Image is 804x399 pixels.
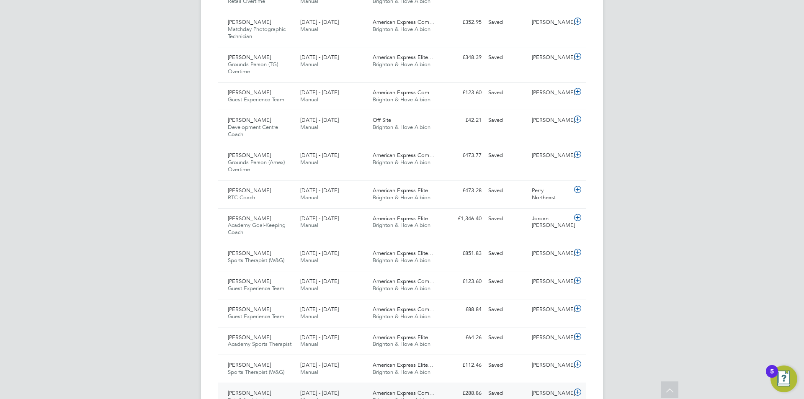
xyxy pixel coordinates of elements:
span: [PERSON_NAME] [228,334,271,341]
button: Open Resource Center, 5 new notifications [770,366,797,392]
span: [DATE] - [DATE] [300,18,339,26]
div: £348.39 [441,51,485,64]
span: [DATE] - [DATE] [300,215,339,222]
span: Manual [300,257,318,264]
div: £473.28 [441,184,485,198]
span: Development Centre Coach [228,124,278,138]
span: Manual [300,194,318,201]
div: Saved [485,358,528,372]
span: Sports Therapist (W&G) [228,257,284,264]
div: [PERSON_NAME] [528,303,572,317]
div: [PERSON_NAME] [528,247,572,260]
span: American Express Elite… [373,250,433,257]
span: [PERSON_NAME] [228,187,271,194]
span: Brighton & Hove Albion [373,221,430,229]
span: Grounds Person (TG) Overtime [228,61,278,75]
span: [DATE] - [DATE] [300,278,339,285]
div: [PERSON_NAME] [528,86,572,100]
div: Saved [485,86,528,100]
span: Manual [300,368,318,376]
div: £64.26 [441,331,485,345]
div: Saved [485,275,528,288]
span: [DATE] - [DATE] [300,250,339,257]
div: [PERSON_NAME] [528,113,572,127]
div: £123.60 [441,275,485,288]
span: American Express Elite… [373,187,433,194]
div: £123.60 [441,86,485,100]
span: [PERSON_NAME] [228,18,271,26]
div: Saved [485,212,528,226]
span: American Express Com… [373,278,435,285]
span: [PERSON_NAME] [228,361,271,368]
span: Grounds Person (Amex) Overtime [228,159,285,173]
span: Guest Experience Team [228,285,284,292]
span: [PERSON_NAME] [228,250,271,257]
span: Manual [300,285,318,292]
div: [PERSON_NAME] [528,358,572,372]
span: Brighton & Hove Albion [373,340,430,348]
span: Manual [300,26,318,33]
div: Saved [485,149,528,162]
span: Brighton & Hove Albion [373,26,430,33]
span: Manual [300,61,318,68]
span: Manual [300,159,318,166]
div: Saved [485,113,528,127]
div: Jordan [PERSON_NAME] [528,212,572,233]
div: Saved [485,247,528,260]
span: Sports Therapist (W&G) [228,368,284,376]
div: £1,346.40 [441,212,485,226]
div: £42.21 [441,113,485,127]
span: American Express Elite… [373,361,433,368]
span: Brighton & Hove Albion [373,368,430,376]
span: [PERSON_NAME] [228,89,271,96]
span: [DATE] - [DATE] [300,389,339,396]
div: [PERSON_NAME] [528,51,572,64]
span: [DATE] - [DATE] [300,54,339,61]
span: [PERSON_NAME] [228,389,271,396]
span: Academy Goal-Keeping Coach [228,221,286,236]
span: Brighton & Hove Albion [373,124,430,131]
span: Brighton & Hove Albion [373,194,430,201]
div: Saved [485,331,528,345]
span: American Express Com… [373,152,435,159]
div: [PERSON_NAME] [528,275,572,288]
div: Saved [485,184,528,198]
span: [DATE] - [DATE] [300,187,339,194]
span: [DATE] - [DATE] [300,306,339,313]
span: Guest Experience Team [228,313,284,320]
span: American Express Com… [373,306,435,313]
span: Guest Experience Team [228,96,284,103]
span: [DATE] - [DATE] [300,152,339,159]
div: £88.84 [441,303,485,317]
span: Off Site [373,116,391,124]
div: Perry Northeast [528,184,572,205]
div: 5 [770,371,774,382]
span: [DATE] - [DATE] [300,334,339,341]
span: Brighton & Hove Albion [373,61,430,68]
span: Brighton & Hove Albion [373,159,430,166]
div: £352.95 [441,15,485,29]
div: Saved [485,51,528,64]
div: [PERSON_NAME] [528,149,572,162]
span: Manual [300,124,318,131]
span: Manual [300,313,318,320]
div: Saved [485,15,528,29]
div: [PERSON_NAME] [528,331,572,345]
span: [PERSON_NAME] [228,306,271,313]
span: [PERSON_NAME] [228,116,271,124]
span: Manual [300,340,318,348]
span: [DATE] - [DATE] [300,361,339,368]
span: Brighton & Hove Albion [373,96,430,103]
span: Matchday Photographic Technician [228,26,286,40]
span: [PERSON_NAME] [228,215,271,222]
div: Saved [485,303,528,317]
span: Manual [300,221,318,229]
span: [DATE] - [DATE] [300,89,339,96]
div: [PERSON_NAME] [528,15,572,29]
div: £112.46 [441,358,485,372]
span: American Express Com… [373,389,435,396]
div: £851.83 [441,247,485,260]
span: Brighton & Hove Albion [373,313,430,320]
span: American Express Elite… [373,334,433,341]
span: [DATE] - [DATE] [300,116,339,124]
